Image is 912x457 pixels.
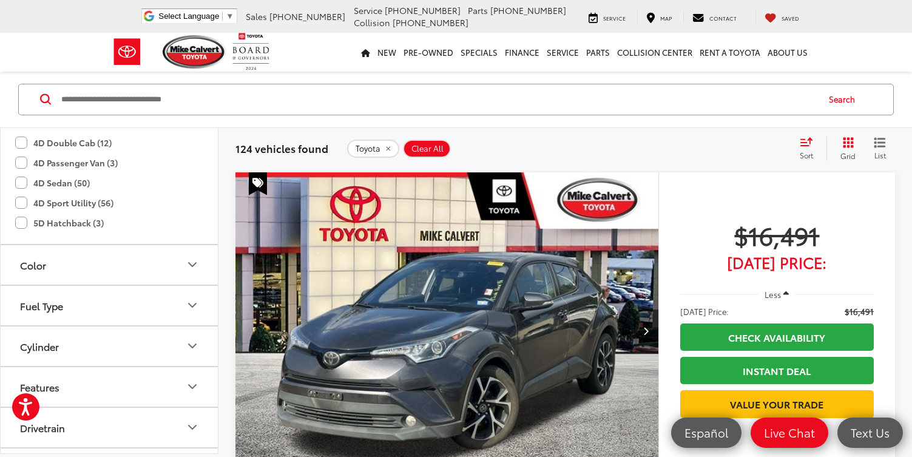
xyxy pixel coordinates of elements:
[347,140,399,158] button: remove Toyota
[235,141,328,155] span: 124 vehicles found
[185,421,200,435] div: Drivetrain
[20,340,59,352] div: Cylinder
[393,16,468,29] span: [PHONE_NUMBER]
[249,172,267,195] span: Special
[874,150,886,160] span: List
[501,33,543,72] a: Finance
[759,283,795,305] button: Less
[751,418,828,448] a: Live Chat
[680,390,874,418] a: Value Your Trade
[158,12,219,21] span: Select Language
[20,381,59,393] div: Features
[680,305,729,317] span: [DATE] Price:
[680,323,874,351] a: Check Availability
[583,33,613,72] a: Parts
[385,4,461,16] span: [PHONE_NUMBER]
[696,33,764,72] a: Rent a Toyota
[817,84,873,115] button: Search
[226,12,234,21] span: ▼
[185,380,200,394] div: Features
[845,305,874,317] span: $16,491
[15,133,112,153] label: 4D Double Cab (12)
[794,137,826,161] button: Select sort value
[543,33,583,72] a: Service
[457,33,501,72] a: Specials
[660,14,672,22] span: Map
[758,425,821,440] span: Live Chat
[104,32,150,72] img: Toyota
[1,367,219,407] button: FeaturesFeatures
[20,300,63,311] div: Fuel Type
[671,418,741,448] a: Español
[185,299,200,313] div: Fuel Type
[269,10,345,22] span: [PHONE_NUMBER]
[678,425,734,440] span: Español
[374,33,400,72] a: New
[356,144,380,154] span: Toyota
[709,14,737,22] span: Contact
[1,327,219,366] button: CylinderCylinder
[15,173,90,193] label: 4D Sedan (50)
[222,12,223,21] span: ​
[400,33,457,72] a: Pre-Owned
[15,213,104,233] label: 5D Hatchback (3)
[185,339,200,354] div: Cylinder
[20,259,46,271] div: Color
[15,193,113,213] label: 4D Sport Utility (56)
[613,33,696,72] a: Collision Center
[603,14,626,22] span: Service
[403,140,451,158] button: Clear All
[637,11,681,23] a: Map
[1,245,219,285] button: ColorColor
[246,10,267,22] span: Sales
[826,137,865,161] button: Grid View
[357,33,374,72] a: Home
[1,408,219,447] button: DrivetrainDrivetrain
[800,150,813,160] span: Sort
[840,151,856,161] span: Grid
[60,85,817,114] input: Search by Make, Model, or Keyword
[158,12,234,21] a: Select Language​
[411,144,444,154] span: Clear All
[354,16,390,29] span: Collision
[490,4,566,16] span: [PHONE_NUMBER]
[634,310,658,352] button: Next image
[755,11,808,23] a: My Saved Vehicles
[865,137,895,161] button: List View
[845,425,896,440] span: Text Us
[1,286,219,325] button: Fuel TypeFuel Type
[20,422,65,433] div: Drivetrain
[837,418,903,448] a: Text Us
[468,4,488,16] span: Parts
[680,357,874,384] a: Instant Deal
[163,35,227,69] img: Mike Calvert Toyota
[680,220,874,250] span: $16,491
[15,153,118,173] label: 4D Passenger Van (3)
[354,4,382,16] span: Service
[765,289,781,300] span: Less
[782,14,799,22] span: Saved
[185,258,200,273] div: Color
[683,11,746,23] a: Contact
[680,256,874,268] span: [DATE] Price:
[764,33,811,72] a: About Us
[579,11,635,23] a: Service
